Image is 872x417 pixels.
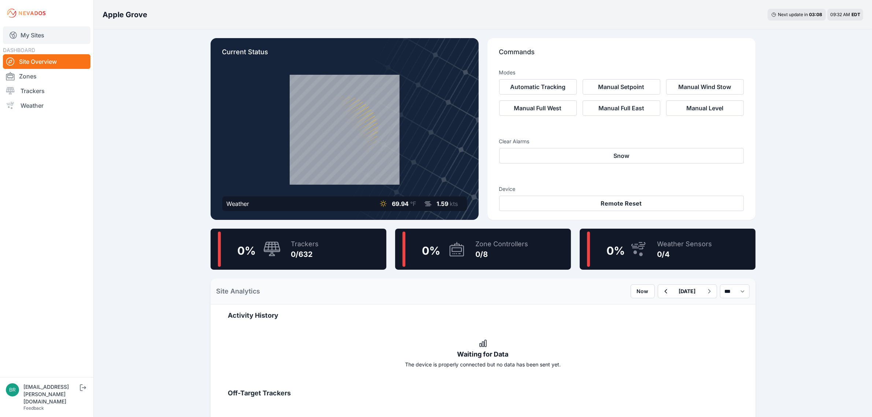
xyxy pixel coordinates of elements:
[499,47,744,63] p: Commands
[3,84,90,98] a: Trackers
[291,239,319,249] div: Trackers
[395,229,571,270] a: 0%Zone Controllers0/8
[222,47,467,63] p: Current Status
[392,200,409,207] span: 69.94
[851,12,860,17] span: EDT
[607,244,625,257] span: 0 %
[3,98,90,113] a: Weather
[238,244,256,257] span: 0 %
[583,79,660,95] button: Manual Setpoint
[411,200,416,207] span: °F
[422,244,441,257] span: 0 %
[499,100,577,116] button: Manual Full West
[499,148,744,163] button: Snow
[583,100,660,116] button: Manual Full East
[6,383,19,396] img: brayden.sanford@nevados.solar
[631,284,655,298] button: Now
[23,383,78,405] div: [EMAIL_ADDRESS][PERSON_NAME][DOMAIN_NAME]
[3,47,35,53] span: DASHBOARD
[476,249,528,259] div: 0/8
[809,12,822,18] div: 03 : 08
[499,138,744,145] h3: Clear Alarms
[3,69,90,84] a: Zones
[227,199,249,208] div: Weather
[103,5,147,24] nav: Breadcrumb
[666,79,744,95] button: Manual Wind Stow
[657,239,712,249] div: Weather Sensors
[6,7,47,19] img: Nevados
[450,200,458,207] span: kts
[778,12,808,17] span: Next update in
[23,405,44,411] a: Feedback
[437,200,449,207] span: 1.59
[499,196,744,211] button: Remote Reset
[476,239,528,249] div: Zone Controllers
[3,26,90,44] a: My Sites
[211,229,386,270] a: 0%Trackers0/632
[580,229,756,270] a: 0%Weather Sensors0/4
[830,12,850,17] span: 09:32 AM
[291,249,319,259] div: 0/632
[666,100,744,116] button: Manual Level
[673,285,702,298] button: [DATE]
[3,54,90,69] a: Site Overview
[216,286,260,296] h2: Site Analytics
[103,10,147,20] h3: Apple Grove
[499,79,577,95] button: Automatic Tracking
[228,388,738,398] h2: Off-Target Trackers
[228,361,738,368] div: The device is properly connected but no data has been sent yet.
[228,310,738,321] h2: Activity History
[228,349,738,359] div: Waiting for Data
[499,185,744,193] h3: Device
[499,69,516,76] h3: Modes
[657,249,712,259] div: 0/4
